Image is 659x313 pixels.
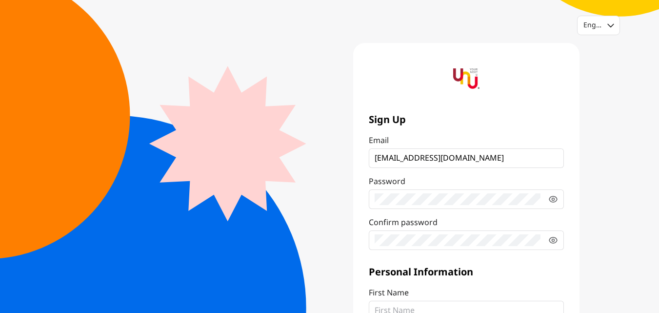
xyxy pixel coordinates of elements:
[369,135,389,146] p: Email
[369,113,564,127] span: Sign Up
[375,234,540,246] input: Confirm password
[369,176,405,188] p: Password
[583,21,601,30] div: English
[369,266,564,279] span: Personal Information
[375,193,540,205] input: Password
[369,287,409,299] p: First Name
[375,152,558,164] input: Email
[453,65,479,92] img: yournextu-logo-vertical-compact-v2.png
[369,217,438,229] p: Confirm password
